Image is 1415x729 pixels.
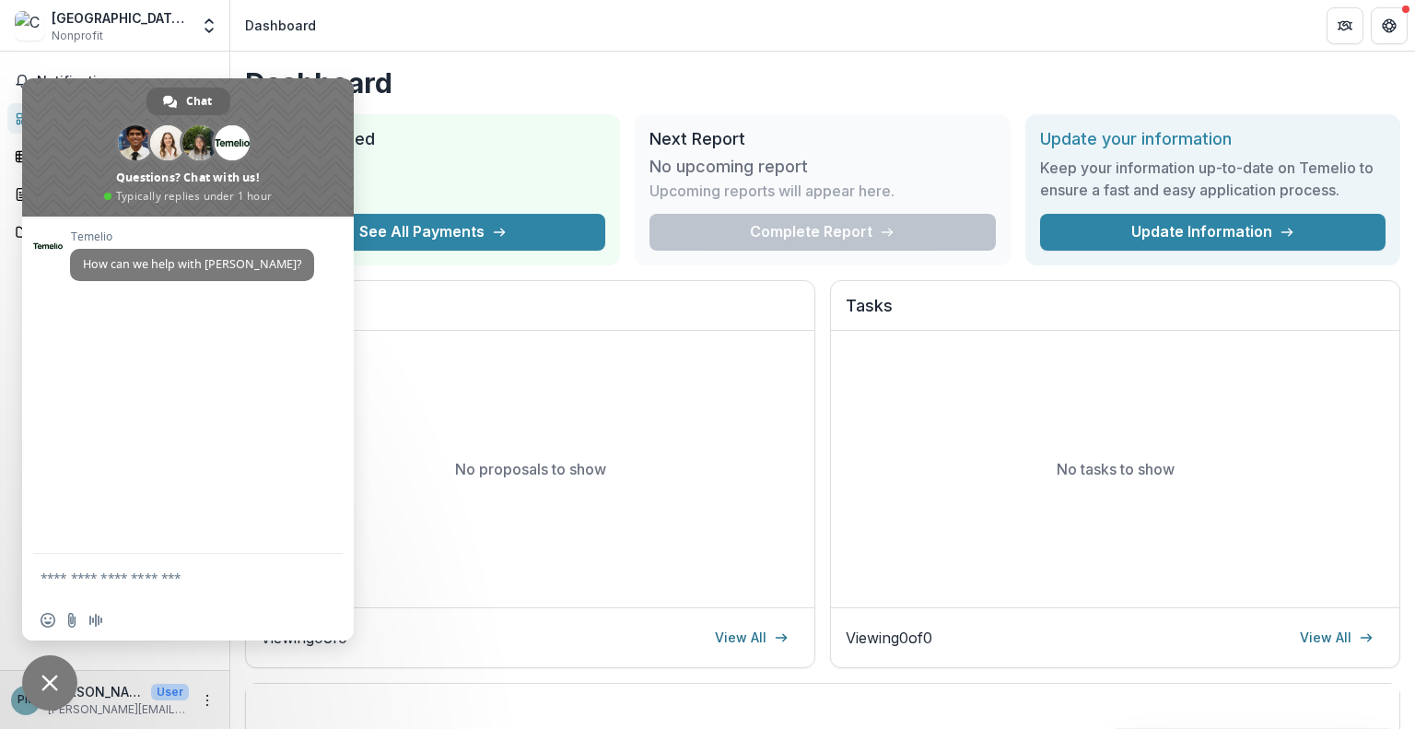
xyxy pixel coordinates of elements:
[41,554,298,600] textarea: Compose your message...
[1327,7,1363,44] button: Partners
[88,613,103,628] span: Audio message
[196,689,218,711] button: More
[245,66,1400,100] h1: Dashboard
[70,230,314,243] span: Temelio
[52,8,189,28] div: [GEOGRAPHIC_DATA][PERSON_NAME]
[704,623,800,653] a: View All
[7,141,222,171] a: Tasks
[1289,623,1385,653] a: View All
[238,12,323,39] nav: breadcrumb
[455,458,606,480] p: No proposals to show
[18,694,35,706] div: Paula Miranda
[7,66,222,96] button: Notifications
[260,129,605,149] h2: Total Awarded
[261,296,800,331] h2: Proposals
[7,179,222,209] a: Proposals
[649,157,808,177] h3: No upcoming report
[245,16,316,35] div: Dashboard
[52,28,103,44] span: Nonprofit
[64,613,79,628] span: Send a file
[186,88,212,115] span: Chat
[1040,129,1386,149] h2: Update your information
[1040,214,1386,251] a: Update Information
[1371,7,1408,44] button: Get Help
[48,701,189,718] p: [PERSON_NAME][EMAIL_ADDRESS][DOMAIN_NAME]
[7,103,222,134] a: Dashboard
[846,627,932,649] p: Viewing 0 of 0
[146,88,230,115] a: Chat
[151,684,189,700] p: User
[37,74,215,89] span: Notifications
[260,214,605,251] button: See All Payments
[649,129,995,149] h2: Next Report
[22,655,77,711] a: Close chat
[846,296,1385,331] h2: Tasks
[196,7,222,44] button: Open entity switcher
[7,217,222,247] a: Documents
[48,682,144,701] p: [PERSON_NAME]
[1057,458,1175,480] p: No tasks to show
[15,11,44,41] img: Casa San Jose
[83,256,301,272] span: How can we help with [PERSON_NAME]?
[41,613,55,628] span: Insert an emoji
[649,180,895,202] p: Upcoming reports will appear here.
[1040,157,1386,201] h3: Keep your information up-to-date on Temelio to ensure a fast and easy application process.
